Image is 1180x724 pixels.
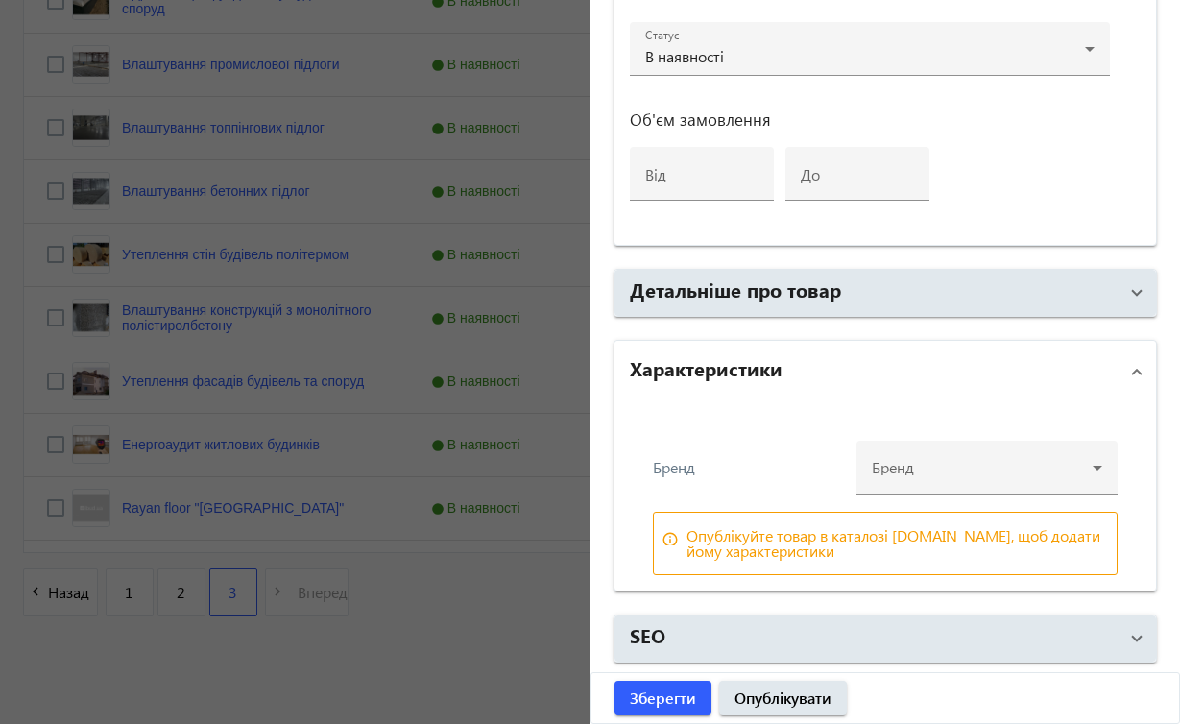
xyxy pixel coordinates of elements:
[801,164,820,184] mat-label: до
[630,354,783,381] h2: Характеристики
[719,681,847,715] button: Опублікувати
[734,688,831,709] span: Опублікувати
[645,46,724,66] span: В наявності
[614,615,1157,662] mat-expansion-panel-header: SEO
[630,688,696,709] span: Зберегти
[645,28,679,43] mat-label: Статус
[645,164,666,184] mat-label: від
[614,402,1157,591] div: Характеристики
[614,681,711,715] button: Зберегти
[630,276,841,302] h2: Детальніше про товар
[614,341,1157,402] mat-expansion-panel-header: Характеристики
[686,528,1110,559] div: Опублікуйте товар в каталозі [DOMAIN_NAME], щоб додати йому характеристики
[614,270,1157,316] mat-expansion-panel-header: Детальніше про товар
[630,621,665,648] h2: SEO
[662,528,679,545] mat-icon: info_outline
[653,460,845,475] div: Бренд
[630,112,1110,128] h3: Об'єм замовлення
